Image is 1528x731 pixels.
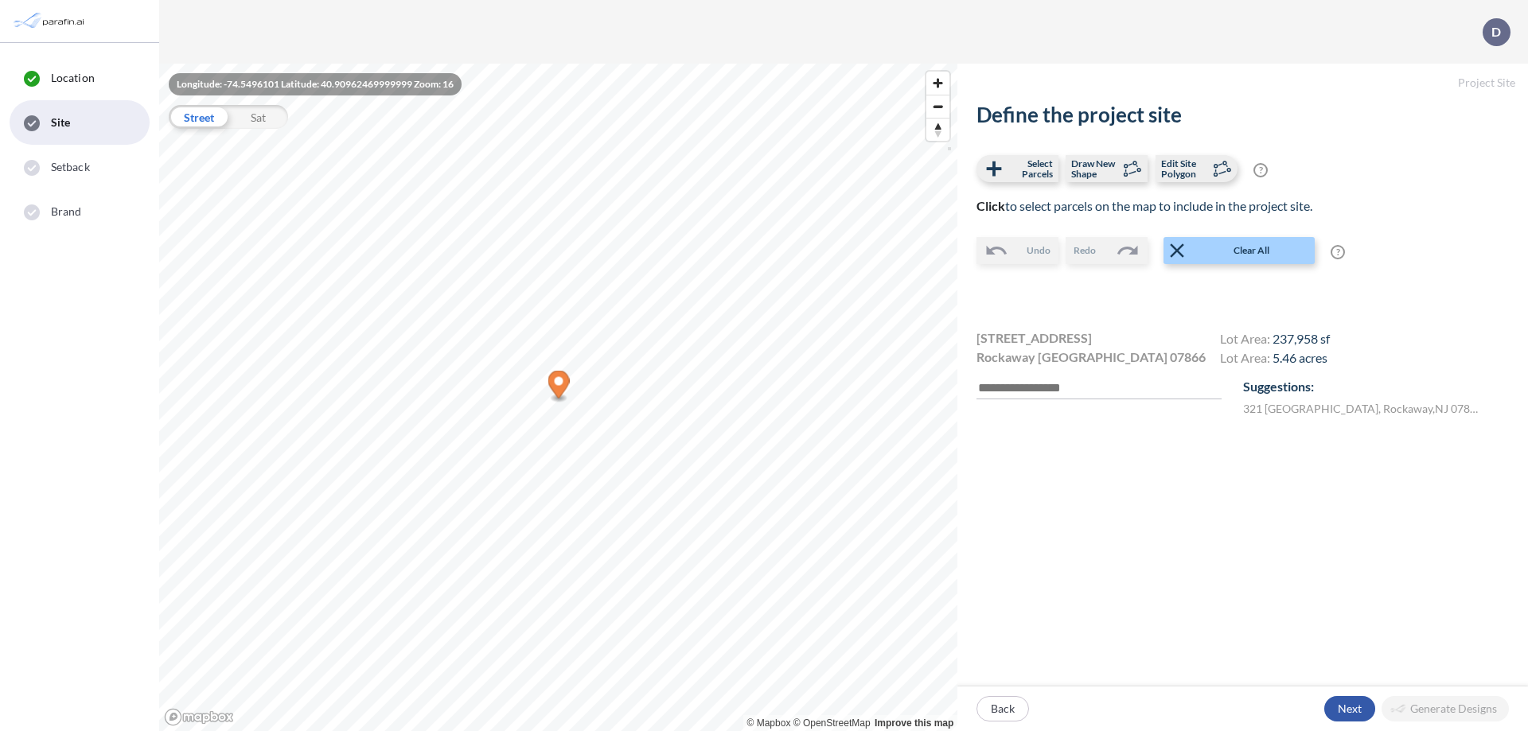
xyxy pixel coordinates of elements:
[169,105,228,129] div: Street
[1324,696,1375,721] button: Next
[793,717,871,729] a: OpenStreetMap
[1331,245,1345,259] span: ?
[976,237,1058,264] button: Undo
[976,198,1312,213] span: to select parcels on the map to include in the project site.
[12,6,89,36] img: Parafin
[51,204,82,220] span: Brand
[164,708,234,726] a: Mapbox homepage
[1220,350,1330,369] h4: Lot Area:
[1273,331,1330,346] span: 237,958 sf
[1253,163,1268,177] span: ?
[548,371,570,403] div: Map marker
[976,329,1092,348] span: [STREET_ADDRESS]
[1491,25,1501,39] p: D
[1189,243,1313,258] span: Clear All
[1243,377,1509,396] p: Suggestions:
[875,717,953,729] a: Improve this map
[1027,243,1050,258] span: Undo
[51,70,95,86] span: Location
[1006,158,1053,179] span: Select Parcels
[926,119,949,141] span: Reset bearing to north
[1071,158,1118,179] span: Draw New Shape
[1243,400,1483,417] label: 321 [GEOGRAPHIC_DATA] , Rockaway , NJ 07866 , US
[976,198,1005,213] b: Click
[228,105,288,129] div: Sat
[159,64,957,731] canvas: Map
[926,118,949,141] button: Reset bearing to north
[51,115,70,130] span: Site
[1220,331,1330,350] h4: Lot Area:
[1066,237,1148,264] button: Redo
[976,103,1509,127] h2: Define the project site
[1161,158,1208,179] span: Edit Site Polygon
[926,72,949,95] button: Zoom in
[1164,237,1315,264] button: Clear All
[991,701,1015,717] p: Back
[976,348,1206,367] span: Rockaway [GEOGRAPHIC_DATA] 07866
[747,717,791,729] a: Mapbox
[957,64,1528,103] h5: Project Site
[51,159,90,175] span: Setback
[926,95,949,118] button: Zoom out
[1273,350,1327,365] span: 5.46 acres
[976,696,1029,721] button: Back
[1074,243,1096,258] span: Redo
[169,73,462,95] div: Longitude: -74.5496101 Latitude: 40.90962469999999 Zoom: 16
